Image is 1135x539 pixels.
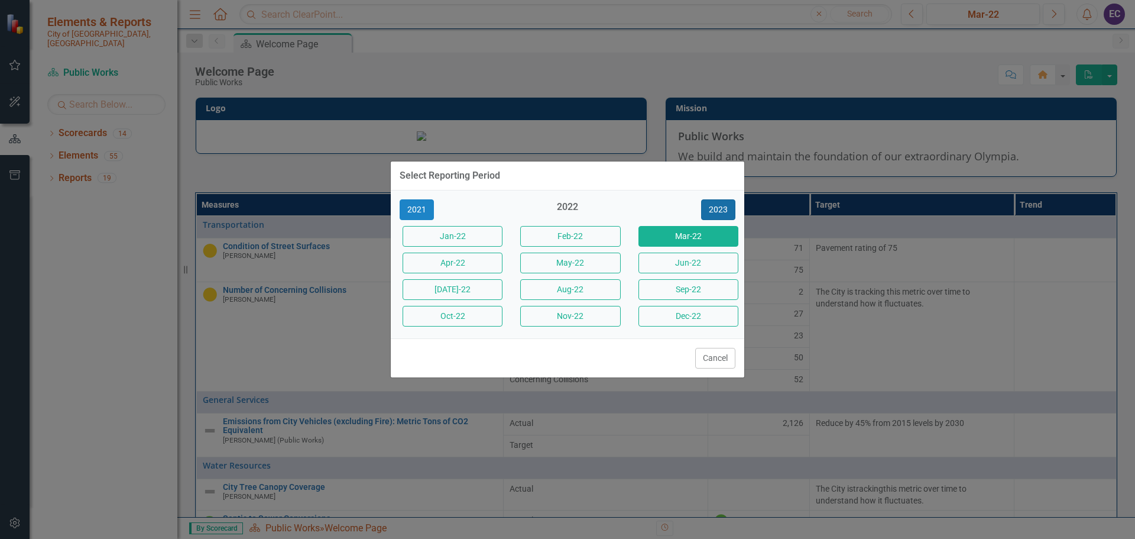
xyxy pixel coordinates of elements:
[520,279,620,300] button: Aug-22
[403,253,502,273] button: Apr-22
[400,199,434,220] button: 2021
[517,201,617,220] div: 2022
[701,199,735,220] button: 2023
[638,279,738,300] button: Sep-22
[403,226,502,247] button: Jan-22
[695,348,735,369] button: Cancel
[638,226,738,247] button: Mar-22
[638,306,738,327] button: Dec-22
[638,253,738,273] button: Jun-22
[520,253,620,273] button: May-22
[520,226,620,247] button: Feb-22
[520,306,620,327] button: Nov-22
[400,170,500,181] div: Select Reporting Period
[403,279,502,300] button: [DATE]-22
[403,306,502,327] button: Oct-22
